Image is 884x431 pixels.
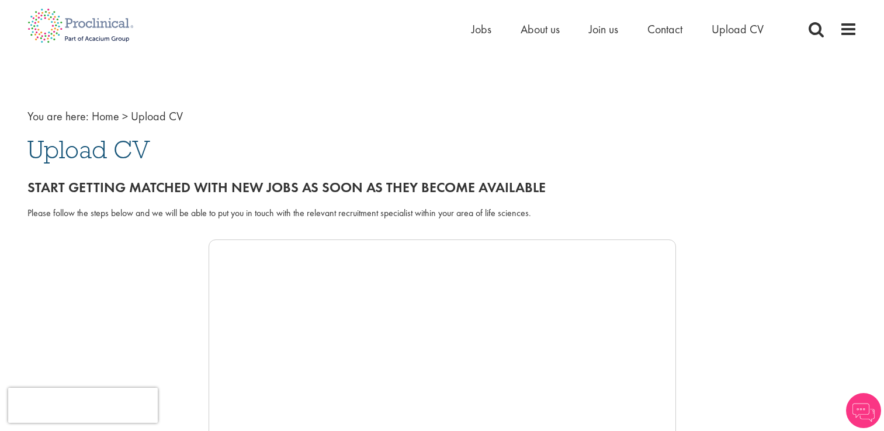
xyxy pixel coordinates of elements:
span: Upload CV [27,134,150,165]
div: Please follow the steps below and we will be able to put you in touch with the relevant recruitme... [27,207,857,220]
a: Upload CV [712,22,764,37]
span: You are here: [27,109,89,124]
iframe: reCAPTCHA [8,388,158,423]
a: Jobs [472,22,491,37]
span: Upload CV [131,109,183,124]
h2: Start getting matched with new jobs as soon as they become available [27,180,857,195]
a: breadcrumb link [92,109,119,124]
img: Chatbot [846,393,881,428]
span: > [122,109,128,124]
a: About us [521,22,560,37]
a: Join us [589,22,618,37]
a: Contact [647,22,682,37]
